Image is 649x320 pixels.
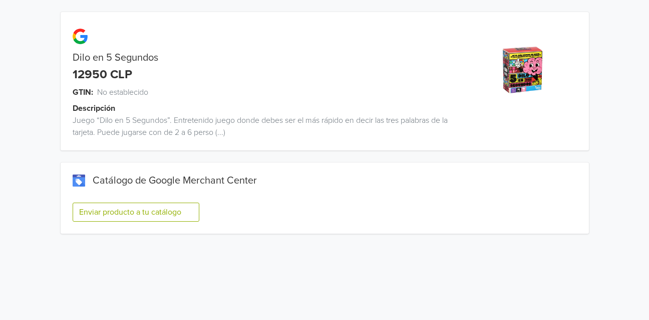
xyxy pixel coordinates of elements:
[97,86,148,98] span: No establecido
[485,32,560,108] img: product_image
[73,203,199,222] button: Enviar producto a tu catálogo
[73,86,93,98] span: GTIN:
[73,68,132,82] div: 12950 CLP
[61,114,457,138] div: Juego “Dilo en 5 Segundos”. Entretenido juego donde debes ser el más rápido en decir las tres pal...
[73,175,577,187] div: Catálogo de Google Merchant Center
[61,52,457,64] div: Dilo en 5 Segundos
[73,102,469,114] div: Descripción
